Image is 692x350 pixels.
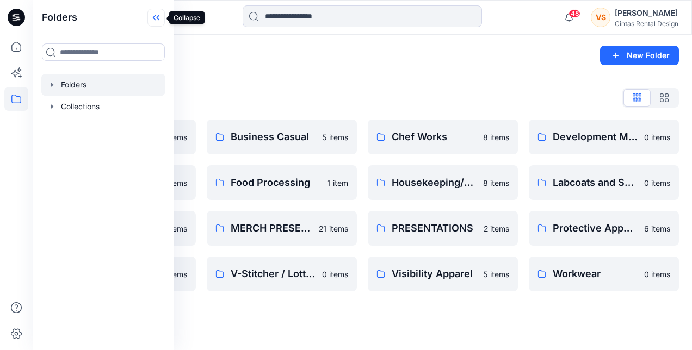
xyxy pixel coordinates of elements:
[484,223,509,234] p: 2 items
[207,257,357,291] a: V-Stitcher / Lotta Resources0 items
[368,120,518,154] a: Chef Works8 items
[529,257,679,291] a: Workwear0 items
[231,266,316,282] p: V-Stitcher / Lotta Resources
[322,132,348,143] p: 5 items
[207,211,357,246] a: MERCH PRESENTATIONS21 items
[615,20,678,28] div: Cintas Rental Design
[553,266,638,282] p: Workwear
[600,46,679,65] button: New Folder
[569,9,580,18] span: 48
[644,223,670,234] p: 6 items
[644,177,670,189] p: 0 items
[392,129,477,145] p: Chef Works
[322,268,348,280] p: 0 items
[529,211,679,246] a: Protective Apparel6 items
[644,268,670,280] p: 0 items
[529,120,679,154] a: Development Merchandising0 items
[483,177,509,189] p: 8 items
[529,165,679,200] a: Labcoats and Scrubs0 items
[368,211,518,246] a: PRESENTATIONS2 items
[207,120,357,154] a: Business Casual5 items
[483,132,509,143] p: 8 items
[553,175,638,190] p: Labcoats and Scrubs
[319,223,348,234] p: 21 items
[615,7,678,20] div: [PERSON_NAME]
[161,177,187,189] p: 0 items
[392,266,477,282] p: Visibility Apparel
[231,129,316,145] p: Business Casual
[483,268,509,280] p: 5 items
[207,165,357,200] a: Food Processing1 item
[161,268,187,280] p: 0 items
[161,223,187,234] p: 0 items
[392,175,477,190] p: Housekeeping/EVS/Jan
[368,257,518,291] a: Visibility Apparel5 items
[231,221,312,236] p: MERCH PRESENTATIONS
[231,175,320,190] p: Food Processing
[644,132,670,143] p: 0 items
[368,165,518,200] a: Housekeeping/EVS/Jan8 items
[553,129,638,145] p: Development Merchandising
[392,221,477,236] p: PRESENTATIONS
[162,132,187,143] p: 7 items
[553,221,638,236] p: Protective Apparel
[327,177,348,189] p: 1 item
[591,8,610,27] div: VS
